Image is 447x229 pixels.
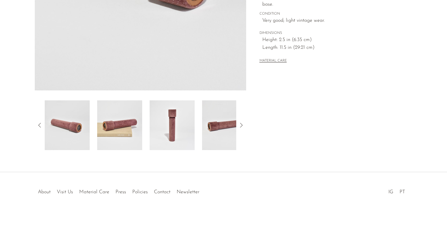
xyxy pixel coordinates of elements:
[260,59,287,63] button: MATERIAL CARE
[262,44,399,52] span: Length: 11.5 in (29.21 cm)
[260,30,399,36] span: DIMENSIONS
[260,11,399,17] span: CONDITION
[38,190,51,195] a: About
[57,190,73,195] a: Visit Us
[35,185,202,196] ul: Quick links
[150,100,195,150] img: Velvet-Covered Kaleidoscope
[262,17,399,25] span: Very good; light vintage wear.
[388,190,393,195] a: IG
[115,190,126,195] a: Press
[400,190,405,195] a: PT
[262,36,399,44] span: Height: 2.5 in (6.35 cm)
[79,190,109,195] a: Material Care
[202,100,247,150] img: Velvet-Covered Kaleidoscope
[97,100,142,150] img: Velvet-Covered Kaleidoscope
[154,190,170,195] a: Contact
[45,100,90,150] img: Velvet-Covered Kaleidoscope
[132,190,148,195] a: Policies
[385,185,408,196] ul: Social Medias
